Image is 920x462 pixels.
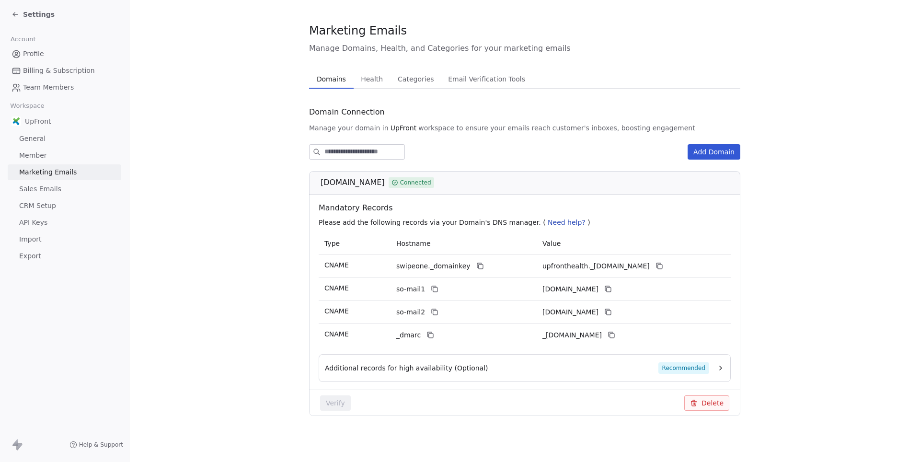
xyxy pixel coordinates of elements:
[394,72,437,86] span: Categories
[396,284,425,294] span: so-mail1
[79,441,123,449] span: Help & Support
[542,284,598,294] span: upfronthealth1.swipeone.email
[324,239,385,249] p: Type
[400,178,431,187] span: Connected
[688,144,740,160] button: Add Domain
[313,72,350,86] span: Domains
[357,72,387,86] span: Health
[23,82,74,92] span: Team Members
[19,167,77,177] span: Marketing Emails
[8,164,121,180] a: Marketing Emails
[309,23,407,38] span: Marketing Emails
[8,80,121,95] a: Team Members
[8,198,121,214] a: CRM Setup
[548,219,586,226] span: Need help?
[25,116,51,126] span: UpFront
[324,330,349,338] span: CNAME
[19,218,47,228] span: API Keys
[321,177,385,188] span: [DOMAIN_NAME]
[19,234,41,244] span: Import
[8,215,121,231] a: API Keys
[658,362,709,374] span: Recommended
[19,251,41,261] span: Export
[542,240,561,247] span: Value
[19,184,61,194] span: Sales Emails
[8,181,121,197] a: Sales Emails
[324,284,349,292] span: CNAME
[396,330,421,340] span: _dmarc
[19,150,47,161] span: Member
[8,231,121,247] a: Import
[309,106,385,118] span: Domain Connection
[396,307,425,317] span: so-mail2
[69,441,123,449] a: Help & Support
[684,395,729,411] button: Delete
[418,123,551,133] span: workspace to ensure your emails reach
[542,307,598,317] span: upfronthealth2.swipeone.email
[444,72,529,86] span: Email Verification Tools
[11,116,21,126] img: upfront.health-02.jpg
[8,46,121,62] a: Profile
[396,261,471,271] span: swipeone._domainkey
[23,66,95,76] span: Billing & Subscription
[8,131,121,147] a: General
[6,99,48,113] span: Workspace
[6,32,40,46] span: Account
[542,261,650,271] span: upfronthealth._domainkey.swipeone.email
[325,363,488,373] span: Additional records for high availability (Optional)
[396,240,431,247] span: Hostname
[8,148,121,163] a: Member
[319,202,735,214] span: Mandatory Records
[23,49,44,59] span: Profile
[325,362,724,374] button: Additional records for high availability (Optional)Recommended
[23,10,55,19] span: Settings
[8,63,121,79] a: Billing & Subscription
[319,218,735,227] p: Please add the following records via your Domain's DNS manager. ( )
[8,248,121,264] a: Export
[19,134,46,144] span: General
[324,307,349,315] span: CNAME
[320,395,351,411] button: Verify
[19,201,56,211] span: CRM Setup
[309,43,740,54] span: Manage Domains, Health, and Categories for your marketing emails
[11,10,55,19] a: Settings
[309,123,389,133] span: Manage your domain in
[542,330,602,340] span: _dmarc.swipeone.email
[391,123,417,133] span: UpFront
[324,261,349,269] span: CNAME
[552,123,695,133] span: customer's inboxes, boosting engagement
